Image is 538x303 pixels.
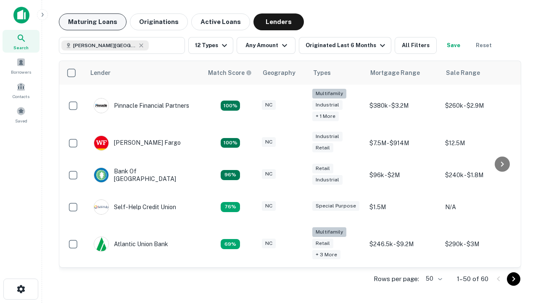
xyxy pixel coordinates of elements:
p: Rows per page: [374,274,419,284]
td: $7.5M - $914M [365,127,441,159]
div: Matching Properties: 14, hasApolloMatch: undefined [221,170,240,180]
div: Industrial [312,175,343,185]
span: Borrowers [11,69,31,75]
div: + 1 more [312,112,339,121]
span: Search [13,44,29,51]
a: Saved [3,103,40,126]
button: Any Amount [237,37,295,54]
img: picture [94,168,108,182]
a: Contacts [3,79,40,101]
td: $380k - $3.2M [365,85,441,127]
div: Special Purpose [312,201,359,211]
span: Saved [15,117,27,124]
div: Retail [312,164,333,173]
th: Capitalize uses an advanced AI algorithm to match your search with the best lender. The match sco... [203,61,258,85]
img: picture [94,136,108,150]
div: Retail [312,143,333,153]
a: Borrowers [3,54,40,77]
td: $260k - $2.9M [441,85,517,127]
td: $1.5M [365,191,441,223]
button: Go to next page [507,272,520,286]
div: Geography [263,68,295,78]
img: picture [94,237,108,251]
div: Bank Of [GEOGRAPHIC_DATA] [94,167,195,183]
div: Lender [90,68,111,78]
td: $240k - $1.8M [441,159,517,191]
button: Lenders [253,13,304,30]
div: NC [262,201,276,211]
button: 12 Types [188,37,233,54]
img: picture [94,98,108,113]
button: Originations [130,13,188,30]
div: Self-help Credit Union [94,199,176,215]
td: $246.5k - $9.2M [365,223,441,266]
div: NC [262,137,276,147]
td: N/A [441,191,517,223]
div: Capitalize uses an advanced AI algorithm to match your search with the best lender. The match sco... [208,68,252,77]
div: Originated Last 6 Months [306,40,388,50]
div: + 3 more [312,250,340,260]
button: All Filters [395,37,437,54]
button: Maturing Loans [59,13,127,30]
span: Contacts [13,93,29,100]
div: Matching Properties: 11, hasApolloMatch: undefined [221,202,240,212]
div: Multifamily [312,89,346,98]
a: Search [3,30,40,53]
div: Types [313,68,331,78]
td: $96k - $2M [365,159,441,191]
div: Multifamily [312,227,346,237]
div: Industrial [312,132,343,141]
img: picture [94,200,108,214]
button: Originated Last 6 Months [299,37,391,54]
h6: Match Score [208,68,250,77]
div: Matching Properties: 26, hasApolloMatch: undefined [221,101,240,111]
p: 1–50 of 60 [457,274,488,284]
div: NC [262,239,276,248]
div: NC [262,169,276,179]
div: 50 [422,273,443,285]
th: Geography [258,61,308,85]
th: Mortgage Range [365,61,441,85]
div: [PERSON_NAME] Fargo [94,136,181,151]
th: Sale Range [441,61,517,85]
span: [PERSON_NAME][GEOGRAPHIC_DATA], [GEOGRAPHIC_DATA] [73,42,136,49]
td: $290k - $3M [441,223,517,266]
th: Types [308,61,365,85]
img: capitalize-icon.png [13,7,29,24]
div: Matching Properties: 15, hasApolloMatch: undefined [221,138,240,148]
div: Matching Properties: 10, hasApolloMatch: undefined [221,239,240,249]
div: Sale Range [446,68,480,78]
td: $12.5M [441,127,517,159]
th: Lender [85,61,203,85]
div: Atlantic Union Bank [94,237,168,252]
button: Save your search to get updates of matches that match your search criteria. [440,37,467,54]
button: Reset [470,37,497,54]
div: NC [262,100,276,110]
div: Industrial [312,100,343,110]
div: Pinnacle Financial Partners [94,98,189,113]
div: Mortgage Range [370,68,420,78]
div: Retail [312,239,333,248]
iframe: Chat Widget [496,209,538,249]
button: Active Loans [191,13,250,30]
